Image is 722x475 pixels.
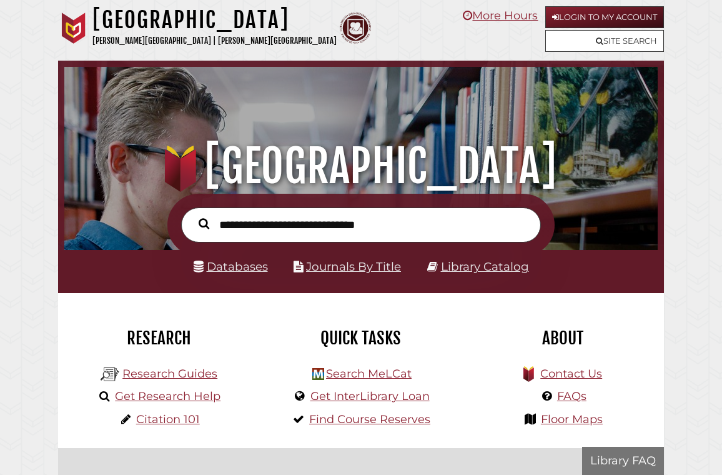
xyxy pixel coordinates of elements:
a: Get InterLibrary Loan [310,389,430,403]
a: Login to My Account [545,6,664,28]
a: Databases [194,259,268,274]
button: Search [192,216,215,232]
a: Contact Us [540,367,602,381]
img: Hekman Library Logo [101,365,119,384]
h2: About [472,327,655,349]
h1: [GEOGRAPHIC_DATA] [92,6,337,34]
a: Floor Maps [541,412,603,426]
h2: Research [67,327,250,349]
a: Research Guides [122,367,217,381]
a: Journals By Title [306,259,401,274]
a: More Hours [463,9,538,22]
a: Citation 101 [136,412,200,426]
img: Calvin Theological Seminary [340,12,371,44]
a: FAQs [557,389,586,403]
a: Library Catalog [441,259,529,274]
a: Site Search [545,30,664,52]
a: Search MeLCat [326,367,412,381]
img: Hekman Library Logo [312,368,324,380]
img: Calvin University [58,12,89,44]
a: Get Research Help [115,389,220,403]
i: Search [199,218,209,230]
p: [PERSON_NAME][GEOGRAPHIC_DATA] | [PERSON_NAME][GEOGRAPHIC_DATA] [92,34,337,48]
h2: Quick Tasks [269,327,452,349]
a: Find Course Reserves [309,412,430,426]
h1: [GEOGRAPHIC_DATA] [75,139,646,194]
